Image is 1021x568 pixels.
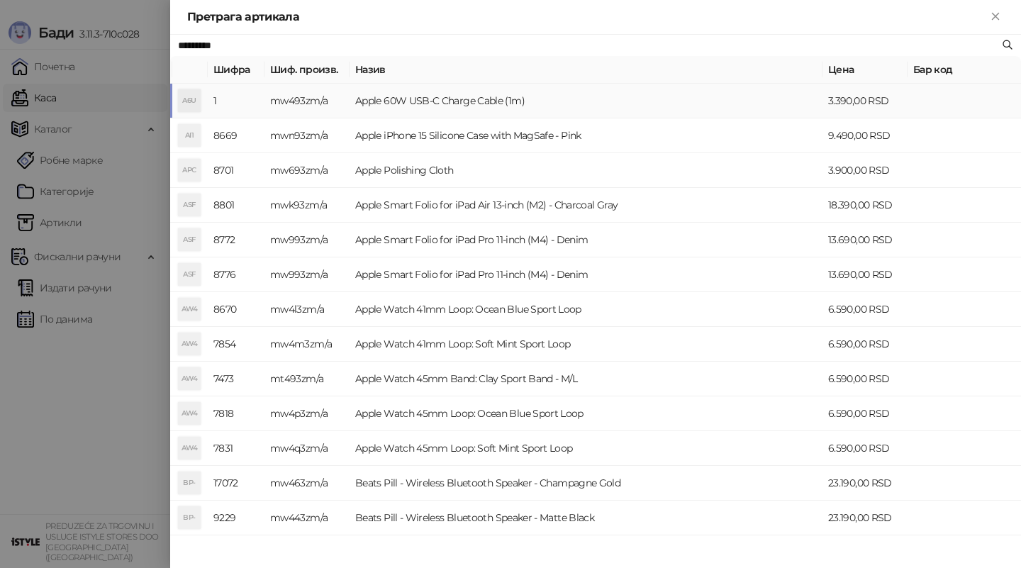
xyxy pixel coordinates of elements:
td: mt493zm/a [264,362,350,396]
td: 7831 [208,431,264,466]
td: 9229 [208,501,264,535]
td: 6.590,00 RSD [822,431,908,466]
td: 6.590,00 RSD [822,292,908,327]
td: Apple Watch 41mm Loop: Soft Mint Sport Loop [350,327,822,362]
td: Apple Watch 45mm Loop: Soft Mint Sport Loop [350,431,822,466]
td: mw4m3zm/a [264,327,350,362]
td: 9.490,00 RSD [822,118,908,153]
td: 13.690,00 RSD [822,223,908,257]
td: 7818 [208,396,264,431]
td: mw4q3zm/a [264,431,350,466]
td: 8801 [208,188,264,223]
th: Цена [822,56,908,84]
td: Apple Smart Folio for iPad Pro 11-inch (M4) - Denim [350,223,822,257]
div: AW4 [178,402,201,425]
td: Apple Watch 41mm Loop: Ocean Blue Sport Loop [350,292,822,327]
td: mw993zm/a [264,257,350,292]
td: Apple Smart Folio for iPad Pro 11-inch (M4) - Denim [350,257,822,292]
td: 6.590,00 RSD [822,362,908,396]
td: 8776 [208,257,264,292]
td: Apple Watch 45mm Band: Clay Sport Band - M/L [350,362,822,396]
td: 7854 [208,327,264,362]
div: AW4 [178,333,201,355]
td: 8670 [208,292,264,327]
td: 6.590,00 RSD [822,327,908,362]
td: mw493zm/a [264,84,350,118]
td: 8772 [208,223,264,257]
td: mwk93zm/a [264,188,350,223]
td: mw4p3zm/a [264,396,350,431]
td: 23.190,00 RSD [822,466,908,501]
div: ASF [178,263,201,286]
div: BP- [178,506,201,529]
td: Apple 60W USB-C Charge Cable (1m) [350,84,822,118]
td: Beats Pill - Wireless Bluetooth Speaker - Champagne Gold [350,466,822,501]
div: APC [178,159,201,182]
div: ASF [178,228,201,251]
td: 8701 [208,153,264,188]
td: Beats Pill - Wireless Bluetooth Speaker - Matte Black [350,501,822,535]
td: mw463zm/a [264,466,350,501]
td: 6.590,00 RSD [822,396,908,431]
div: ASF [178,194,201,216]
th: Назив [350,56,822,84]
td: 18.390,00 RSD [822,188,908,223]
td: Apple Polishing Cloth [350,153,822,188]
div: AI1 [178,124,201,147]
td: mw4l3zm/a [264,292,350,327]
td: 3.390,00 RSD [822,84,908,118]
div: AW4 [178,367,201,390]
div: Претрага артикала [187,9,987,26]
div: AW4 [178,298,201,321]
td: 13.690,00 RSD [822,257,908,292]
th: Шифра [208,56,264,84]
td: mwn93zm/a [264,118,350,153]
td: mw993zm/a [264,223,350,257]
td: 23.190,00 RSD [822,501,908,535]
td: 8669 [208,118,264,153]
td: 7473 [208,362,264,396]
td: Apple Watch 45mm Loop: Ocean Blue Sport Loop [350,396,822,431]
td: 3.900,00 RSD [822,153,908,188]
div: AW4 [178,437,201,460]
td: 17072 [208,466,264,501]
th: Бар код [908,56,1021,84]
td: Apple iPhone 15 Silicone Case with MagSafe - Pink [350,118,822,153]
td: mw443zm/a [264,501,350,535]
div: A6U [178,89,201,112]
th: Шиф. произв. [264,56,350,84]
button: Close [987,9,1004,26]
td: mw693zm/a [264,153,350,188]
td: Apple Smart Folio for iPad Air 13-inch (M2) - Charcoal Gray [350,188,822,223]
div: BP- [178,472,201,494]
td: 1 [208,84,264,118]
